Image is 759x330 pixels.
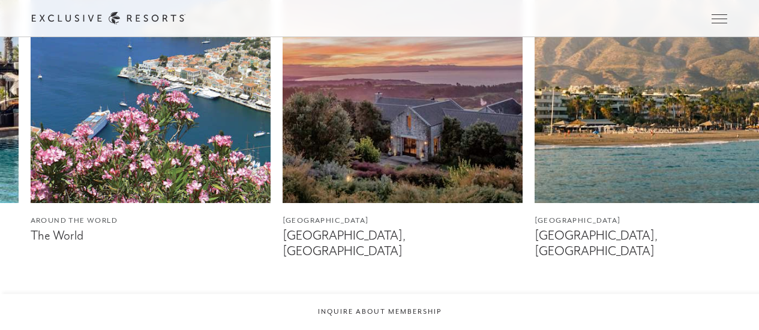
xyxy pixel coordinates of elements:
figcaption: The World [31,228,271,243]
figcaption: [GEOGRAPHIC_DATA] [283,215,523,226]
figcaption: Around the World [31,215,271,226]
figcaption: [GEOGRAPHIC_DATA], [GEOGRAPHIC_DATA] [283,228,523,258]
